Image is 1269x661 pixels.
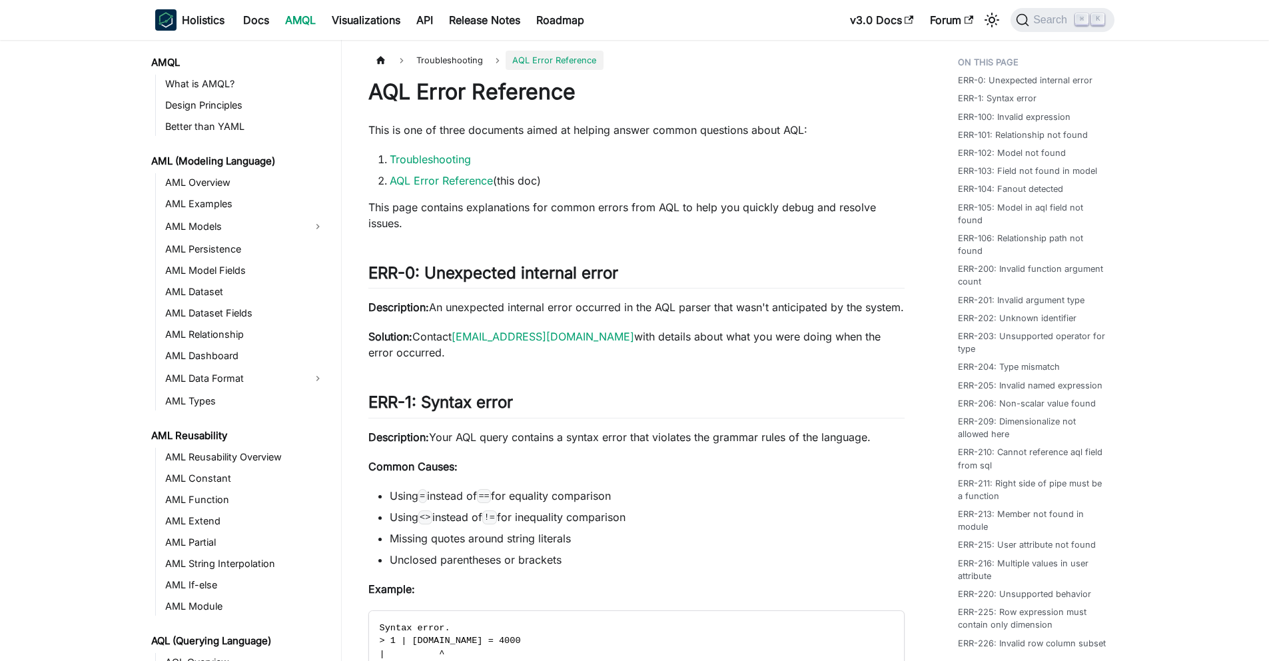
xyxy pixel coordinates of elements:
a: Home page [368,51,394,70]
a: AQL (Querying Language) [147,632,330,650]
kbd: ⌘ [1075,13,1088,25]
a: AML Reusability Overview [161,448,330,466]
code: != [482,510,497,524]
p: Your AQL query contains a syntax error that violates the grammar rules of the language. [368,429,905,445]
li: Missing quotes around string literals [390,530,905,546]
a: ERR-226: Invalid row column subset [958,637,1106,650]
a: ERR-209: Dimensionalize not allowed here [958,415,1106,440]
a: AML Dataset [161,283,330,301]
a: ERR-200: Invalid function argument count [958,263,1106,288]
code: == [477,489,492,502]
a: ERR-201: Invalid argument type [958,294,1084,307]
code: <> [418,510,433,524]
a: API [408,9,441,31]
a: What is AMQL? [161,75,330,93]
a: ERR-205: Invalid named expression [958,379,1102,392]
code: = [418,489,427,502]
a: Design Principles [161,96,330,115]
a: AML Extend [161,512,330,530]
a: AML Model Fields [161,261,330,280]
a: ERR-204: Type mismatch [958,360,1060,373]
a: ERR-202: Unknown identifier [958,312,1076,325]
a: AML Data Format [161,368,306,389]
button: Expand sidebar category 'AML Data Format' [306,368,330,389]
button: Search (Command+K) [1011,8,1114,32]
a: HolisticsHolistics [155,9,224,31]
nav: Docs sidebar [142,40,342,661]
a: AQL Error Reference [390,174,493,187]
b: Holistics [182,12,224,28]
span: | ^ [380,649,445,659]
span: Search [1029,14,1075,26]
a: AML Examples [161,195,330,213]
img: Holistics [155,9,177,31]
span: Syntax error. [380,623,450,633]
span: > 1 | [DOMAIN_NAME] = 4000 [380,636,521,646]
a: Release Notes [441,9,528,31]
a: AML If-else [161,576,330,594]
a: ERR-213: Member not found in module [958,508,1106,533]
a: ERR-203: Unsupported operator for type [958,330,1106,355]
a: ERR-103: Field not found in model [958,165,1097,177]
li: (this doc) [390,173,905,189]
a: AML Module [161,597,330,616]
a: AML Types [161,392,330,410]
a: AML Constant [161,469,330,488]
a: Docs [235,9,277,31]
a: AML Dataset Fields [161,304,330,323]
strong: Description: [368,301,429,314]
a: AML Reusability [147,426,330,445]
a: Better than YAML [161,117,330,136]
kbd: K [1091,13,1104,25]
a: ERR-216: Multiple values in user attribute [958,557,1106,582]
p: An unexpected internal error occurred in the AQL parser that wasn't anticipated by the system. [368,299,905,315]
a: Roadmap [528,9,592,31]
li: Using instead of for inequality comparison [390,509,905,525]
a: ERR-105: Model in aql field not found [958,201,1106,227]
h1: AQL Error Reference [368,79,905,105]
a: AML Models [161,216,306,237]
a: ERR-225: Row expression must contain only dimension [958,606,1106,631]
strong: Solution: [368,330,412,343]
span: Troubleshooting [410,51,490,70]
strong: Description: [368,430,429,444]
a: ERR-210: Cannot reference aql field from sql [958,446,1106,471]
strong: Common Causes: [368,460,458,473]
a: AMQL [277,9,324,31]
a: ERR-215: User attribute not found [958,538,1096,551]
a: Visualizations [324,9,408,31]
a: Troubleshooting [390,153,471,166]
li: Using instead of for equality comparison [390,488,905,504]
p: Contact with details about what you were doing when the error occurred. [368,329,905,360]
a: ERR-100: Invalid expression [958,111,1070,123]
a: v3.0 Docs [842,9,922,31]
h2: ERR-0: Unexpected internal error [368,263,905,289]
a: ERR-0: Unexpected internal error [958,74,1092,87]
a: Forum [922,9,981,31]
a: AML String Interpolation [161,554,330,573]
a: ERR-211: Right side of pipe must be a function [958,477,1106,502]
span: AQL Error Reference [506,51,603,70]
button: Switch between dark and light mode (currently light mode) [981,9,1003,31]
button: Expand sidebar category 'AML Models' [306,216,330,237]
a: AML Partial [161,533,330,552]
a: ERR-1: Syntax error [958,92,1037,105]
a: ERR-206: Non-scalar value found [958,397,1096,410]
a: ERR-106: Relationship path not found [958,232,1106,257]
a: ERR-102: Model not found [958,147,1066,159]
a: ERR-104: Fanout detected [958,183,1063,195]
p: This is one of three documents aimed at helping answer common questions about AQL: [368,122,905,138]
a: ERR-101: Relationship not found [958,129,1088,141]
nav: Breadcrumbs [368,51,905,70]
a: AML Relationship [161,325,330,344]
a: AMQL [147,53,330,72]
a: AML Persistence [161,240,330,259]
a: AML (Modeling Language) [147,152,330,171]
strong: Example: [368,582,415,596]
p: This page contains explanations for common errors from AQL to help you quickly debug and resolve ... [368,199,905,231]
a: [EMAIL_ADDRESS][DOMAIN_NAME] [452,330,634,343]
a: AML Function [161,490,330,509]
a: ERR-220: Unsupported behavior [958,588,1091,600]
a: AML Dashboard [161,346,330,365]
h2: ERR-1: Syntax error [368,392,905,418]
